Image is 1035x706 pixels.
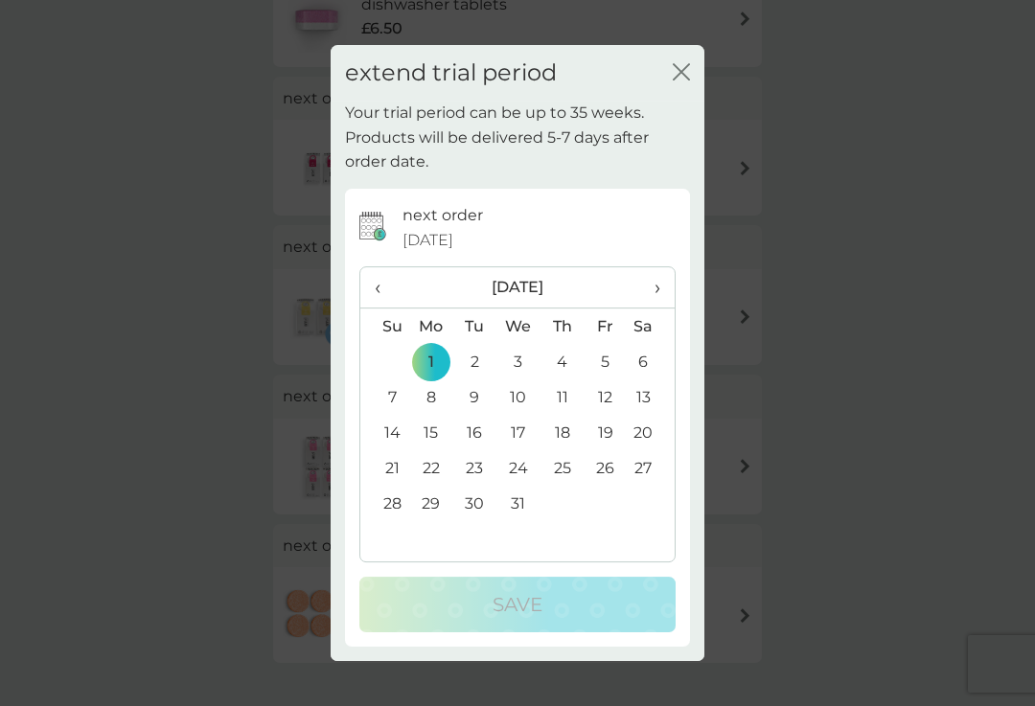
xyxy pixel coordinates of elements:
span: › [641,267,660,307]
td: 17 [496,415,540,450]
td: 20 [627,415,675,450]
button: Save [359,577,676,632]
td: 10 [496,379,540,415]
th: Mo [409,308,453,345]
td: 21 [360,450,409,486]
td: 4 [540,344,584,379]
p: Save [493,589,542,620]
td: 30 [453,486,496,521]
th: Sa [627,308,675,345]
td: 12 [584,379,627,415]
td: 9 [453,379,496,415]
td: 8 [409,379,453,415]
td: 1 [409,344,453,379]
p: next order [402,203,483,228]
td: 22 [409,450,453,486]
th: Fr [584,308,627,345]
span: ‹ [375,267,395,307]
td: 14 [360,415,409,450]
td: 23 [453,450,496,486]
td: 19 [584,415,627,450]
td: 3 [496,344,540,379]
th: [DATE] [409,267,627,308]
th: Tu [453,308,496,345]
td: 11 [540,379,584,415]
td: 25 [540,450,584,486]
td: 26 [584,450,627,486]
td: 24 [496,450,540,486]
td: 31 [496,486,540,521]
td: 7 [360,379,409,415]
td: 16 [453,415,496,450]
th: We [496,308,540,345]
td: 29 [409,486,453,521]
td: 15 [409,415,453,450]
button: close [673,63,690,83]
h2: extend trial period [345,59,557,87]
td: 13 [627,379,675,415]
td: 2 [453,344,496,379]
p: Your trial period can be up to 35 weeks. Products will be delivered 5-7 days after order date. [345,101,690,174]
td: 6 [627,344,675,379]
td: 18 [540,415,584,450]
th: Th [540,308,584,345]
span: [DATE] [402,228,453,253]
td: 28 [360,486,409,521]
td: 27 [627,450,675,486]
th: Su [360,308,409,345]
td: 5 [584,344,627,379]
